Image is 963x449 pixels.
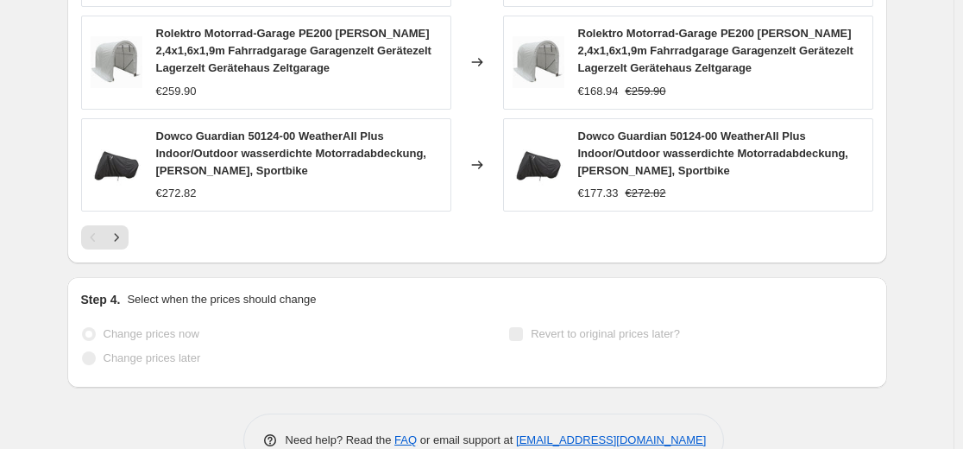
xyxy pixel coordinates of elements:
div: €259.90 [156,83,197,100]
span: Dowco Guardian 50124-00 WeatherAll Plus Indoor/Outdoor wasserdichte Motorradabdeckung, [PERSON_NA... [156,130,426,177]
div: €272.82 [156,185,197,202]
span: or email support at [417,433,516,446]
span: Change prices now [104,327,199,340]
button: Next [104,225,129,250]
strike: €272.82 [626,185,666,202]
span: Rolektro Motorrad-Garage PE200 [PERSON_NAME] 2,4x1,6x1,9m Fahrradgarage Garagenzelt Gerätezelt La... [156,27,431,74]
p: Select when the prices should change [127,291,316,308]
img: 715ao0s8d0L_80x.jpg [91,139,142,191]
span: Revert to original prices later? [531,327,680,340]
img: 715ao0s8d0L_80x.jpg [513,139,564,191]
nav: Pagination [81,225,129,250]
a: FAQ [394,433,417,446]
h2: Step 4. [81,291,121,308]
a: [EMAIL_ADDRESS][DOMAIN_NAME] [516,433,706,446]
span: Change prices later [104,351,201,364]
div: €168.94 [578,83,619,100]
img: 61Eofle70iL_80x.jpg [513,36,564,88]
span: Dowco Guardian 50124-00 WeatherAll Plus Indoor/Outdoor wasserdichte Motorradabdeckung, [PERSON_NA... [578,130,848,177]
strike: €259.90 [626,83,666,100]
span: Need help? Read the [286,433,395,446]
img: 61Eofle70iL_80x.jpg [91,36,142,88]
div: €177.33 [578,185,619,202]
span: Rolektro Motorrad-Garage PE200 [PERSON_NAME] 2,4x1,6x1,9m Fahrradgarage Garagenzelt Gerätezelt La... [578,27,853,74]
